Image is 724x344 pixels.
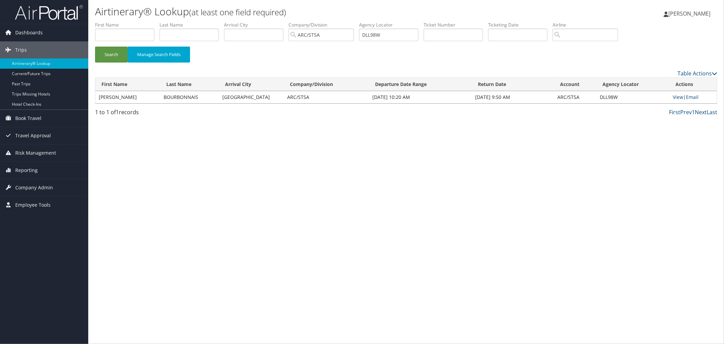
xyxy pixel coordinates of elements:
label: Agency Locator [359,21,424,28]
th: Departure Date Range: activate to sort column ascending [369,78,472,91]
label: Ticket Number [424,21,488,28]
th: Last Name: activate to sort column ascending [160,78,219,91]
span: Company Admin [15,179,53,196]
th: Actions [670,78,717,91]
label: Company/Division [289,21,359,28]
td: [DATE] 9:50 AM [472,91,554,103]
label: Arrival City [224,21,289,28]
a: Table Actions [677,70,717,77]
td: BOURBONNAIS [160,91,219,103]
th: Agency Locator: activate to sort column ascending [596,78,670,91]
label: Last Name [160,21,224,28]
span: Travel Approval [15,127,51,144]
div: 1 to 1 of records [95,108,243,120]
a: View [673,94,684,100]
a: Email [686,94,699,100]
button: Manage Search Fields [128,47,190,63]
a: First [669,108,680,116]
label: Airline [553,21,623,28]
th: Return Date: activate to sort column ascending [472,78,554,91]
span: Dashboards [15,24,43,41]
a: Prev [680,108,692,116]
span: Employee Tools [15,196,51,213]
td: ARC/STSA [284,91,369,103]
th: Arrival City: activate to sort column ascending [219,78,284,91]
span: Trips [15,41,27,58]
a: 1 [692,108,695,116]
td: [GEOGRAPHIC_DATA] [219,91,284,103]
span: [PERSON_NAME] [668,10,710,17]
img: airportal-logo.png [15,4,83,20]
span: Reporting [15,162,38,179]
small: (at least one field required) [189,6,286,18]
span: Book Travel [15,110,41,127]
th: Company/Division [284,78,369,91]
th: Account: activate to sort column ascending [554,78,596,91]
td: ARC/STSA [554,91,596,103]
td: DLL98W [596,91,670,103]
button: Search [95,47,128,63]
a: [PERSON_NAME] [664,3,717,24]
td: [PERSON_NAME] [95,91,160,103]
label: First Name [95,21,160,28]
span: Risk Management [15,144,56,161]
label: Ticketing Date [488,21,553,28]
span: 1 [116,108,119,116]
td: [DATE] 10:20 AM [369,91,472,103]
a: Last [707,108,717,116]
td: | [670,91,717,103]
a: Next [695,108,707,116]
h1: Airtinerary® Lookup [95,4,510,19]
th: First Name: activate to sort column ascending [95,78,160,91]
